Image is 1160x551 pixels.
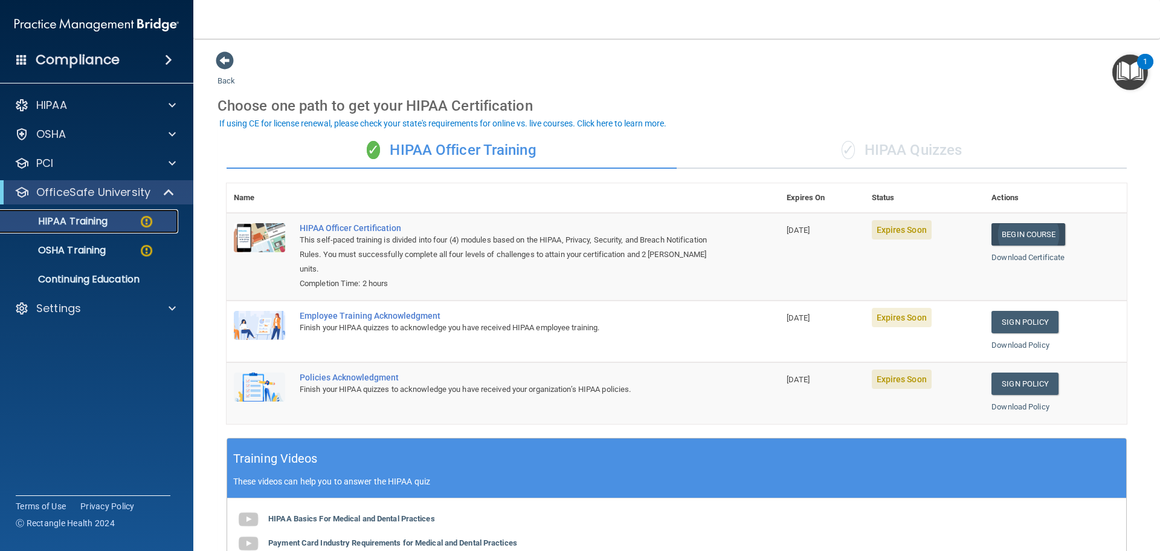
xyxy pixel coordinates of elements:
a: OfficeSafe University [14,185,175,200]
button: If using CE for license renewal, please check your state's requirements for online vs. live cours... [217,117,668,129]
a: Begin Course [991,223,1065,246]
span: ✓ [367,141,380,159]
b: Payment Card Industry Requirements for Medical and Dental Practices [268,538,517,547]
iframe: Drift Widget Chat Controller [951,465,1145,514]
th: Actions [984,183,1127,213]
a: Sign Policy [991,311,1058,333]
h5: Training Videos [233,448,318,469]
a: Privacy Policy [80,500,135,512]
img: warning-circle.0cc9ac19.png [139,243,154,258]
span: Ⓒ Rectangle Health 2024 [16,517,115,529]
a: Download Certificate [991,253,1065,262]
p: OSHA Training [8,244,106,256]
div: Employee Training Acknowledgment [300,311,719,321]
div: Choose one path to get your HIPAA Certification [217,88,1136,123]
img: warning-circle.0cc9ac19.png [139,214,154,229]
div: 1 [1143,62,1147,77]
p: Settings [36,301,81,316]
a: Download Policy [991,402,1049,411]
span: Expires Soon [872,308,932,327]
a: Back [217,62,235,85]
span: Expires Soon [872,370,932,389]
img: PMB logo [14,13,179,37]
a: Download Policy [991,341,1049,350]
div: HIPAA Quizzes [677,132,1127,169]
p: These videos can help you to answer the HIPAA quiz [233,477,1120,486]
a: Terms of Use [16,500,66,512]
a: Sign Policy [991,373,1058,395]
p: HIPAA [36,98,67,112]
span: [DATE] [787,375,810,384]
div: Finish your HIPAA quizzes to acknowledge you have received HIPAA employee training. [300,321,719,335]
p: PCI [36,156,53,171]
span: ✓ [842,141,855,159]
img: gray_youtube_icon.38fcd6cc.png [236,507,260,532]
div: Completion Time: 2 hours [300,276,719,291]
p: HIPAA Training [8,215,108,227]
p: Continuing Education [8,273,173,285]
th: Status [865,183,985,213]
span: [DATE] [787,313,810,322]
div: If using CE for license renewal, please check your state's requirements for online vs. live cours... [219,119,666,128]
div: Policies Acknowledgment [300,373,719,382]
button: Open Resource Center, 1 new notification [1112,54,1148,90]
div: HIPAA Officer Training [227,132,677,169]
a: PCI [14,156,176,171]
a: HIPAA Officer Certification [300,223,719,233]
h4: Compliance [36,51,120,68]
p: OSHA [36,127,66,142]
b: HIPAA Basics For Medical and Dental Practices [268,514,435,523]
div: Finish your HIPAA quizzes to acknowledge you have received your organization’s HIPAA policies. [300,382,719,397]
span: Expires Soon [872,220,932,240]
a: HIPAA [14,98,176,112]
span: [DATE] [787,226,810,235]
div: This self-paced training is divided into four (4) modules based on the HIPAA, Privacy, Security, ... [300,233,719,276]
a: Settings [14,301,176,316]
a: OSHA [14,127,176,142]
th: Expires On [779,183,864,213]
th: Name [227,183,292,213]
p: OfficeSafe University [36,185,150,200]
